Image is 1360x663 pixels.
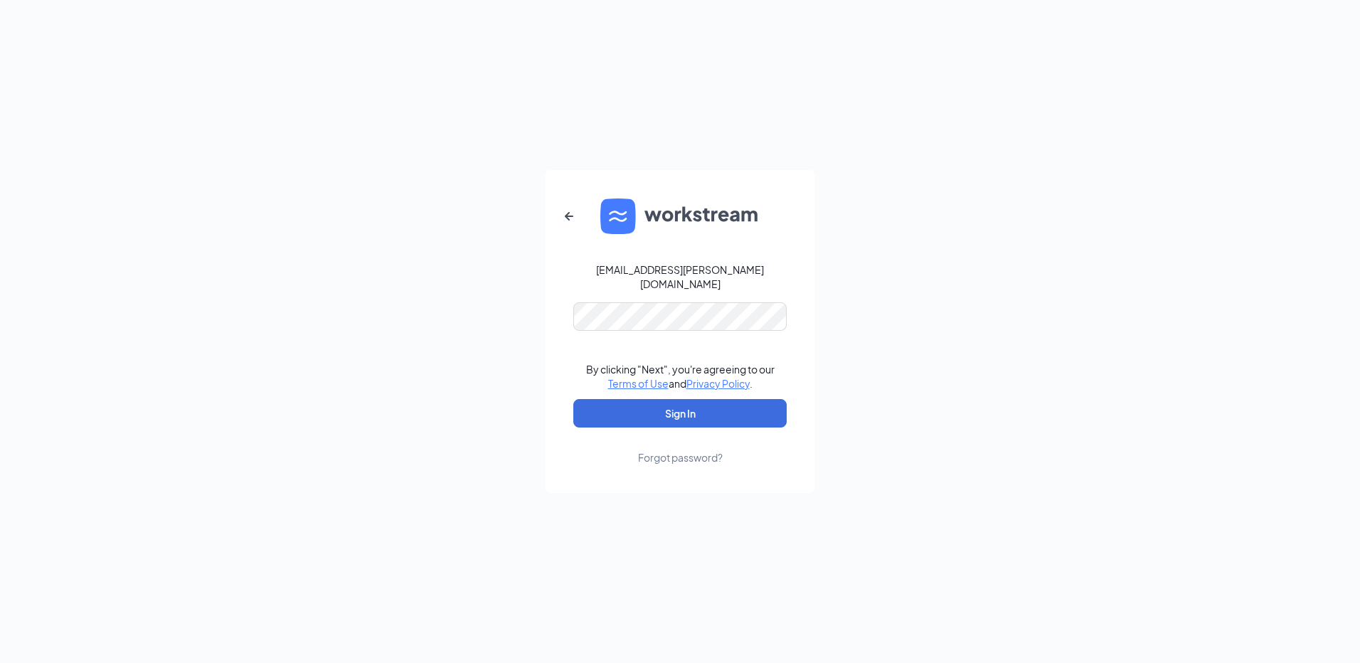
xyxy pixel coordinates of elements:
a: Forgot password? [638,428,723,465]
img: WS logo and Workstream text [600,198,760,234]
div: [EMAIL_ADDRESS][PERSON_NAME][DOMAIN_NAME] [573,262,787,291]
button: Sign In [573,399,787,428]
button: ArrowLeftNew [552,199,586,233]
div: Forgot password? [638,450,723,465]
svg: ArrowLeftNew [561,208,578,225]
a: Privacy Policy [686,377,750,390]
div: By clicking "Next", you're agreeing to our and . [586,362,775,391]
a: Terms of Use [608,377,669,390]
